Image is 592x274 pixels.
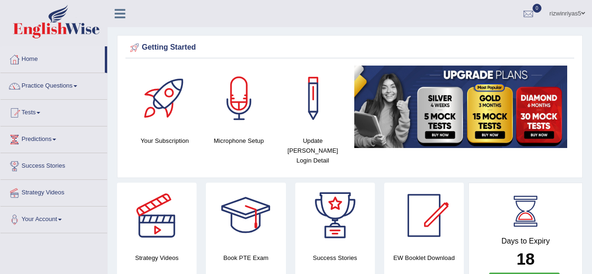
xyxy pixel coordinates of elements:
h4: Success Stories [295,253,375,263]
span: 0 [533,4,542,13]
h4: EW Booklet Download [384,253,464,263]
h4: Update [PERSON_NAME] Login Detail [280,136,345,165]
h4: Your Subscription [132,136,197,146]
a: Success Stories [0,153,107,177]
b: 18 [517,250,535,268]
img: small5.jpg [354,66,567,148]
a: Tests [0,100,107,123]
a: Predictions [0,126,107,150]
h4: Book PTE Exam [206,253,285,263]
a: Practice Questions [0,73,107,96]
h4: Days to Expiry [479,237,572,245]
h4: Strategy Videos [117,253,197,263]
a: Home [0,46,105,70]
a: Your Account [0,207,107,230]
a: Strategy Videos [0,180,107,203]
div: Getting Started [128,41,572,55]
h4: Microphone Setup [206,136,271,146]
